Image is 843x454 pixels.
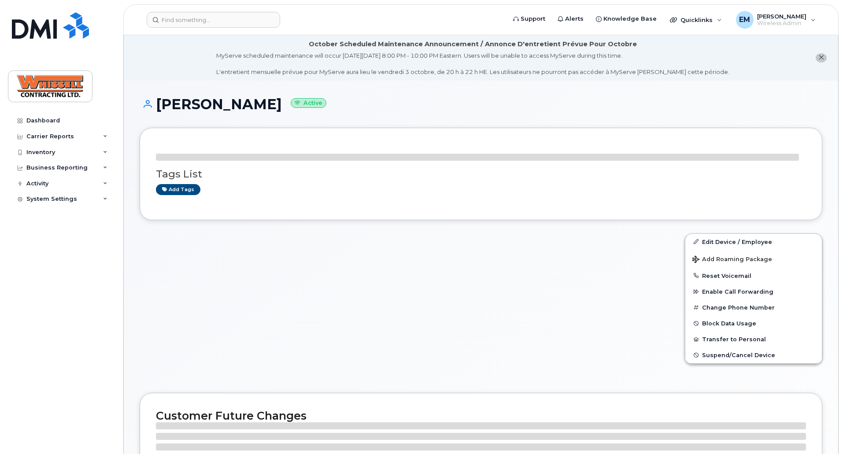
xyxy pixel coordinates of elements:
button: Reset Voicemail [685,268,822,284]
button: Enable Call Forwarding [685,284,822,299]
div: October Scheduled Maintenance Announcement / Annonce D'entretient Prévue Pour Octobre [309,40,637,49]
small: Active [291,98,326,108]
span: Suspend/Cancel Device [702,352,775,358]
a: Edit Device / Employee [685,234,822,250]
div: MyServe scheduled maintenance will occur [DATE][DATE] 8:00 PM - 10:00 PM Eastern. Users will be u... [216,52,729,76]
button: Suspend/Cancel Device [685,347,822,363]
button: Add Roaming Package [685,250,822,268]
h3: Tags List [156,169,806,180]
a: Add tags [156,184,200,195]
span: Enable Call Forwarding [702,288,773,295]
button: Transfer to Personal [685,331,822,347]
h1: [PERSON_NAME] [140,96,822,112]
h2: Customer Future Changes [156,409,806,422]
span: Add Roaming Package [692,256,772,264]
button: Change Phone Number [685,299,822,315]
button: Block Data Usage [685,315,822,331]
button: close notification [816,53,827,63]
